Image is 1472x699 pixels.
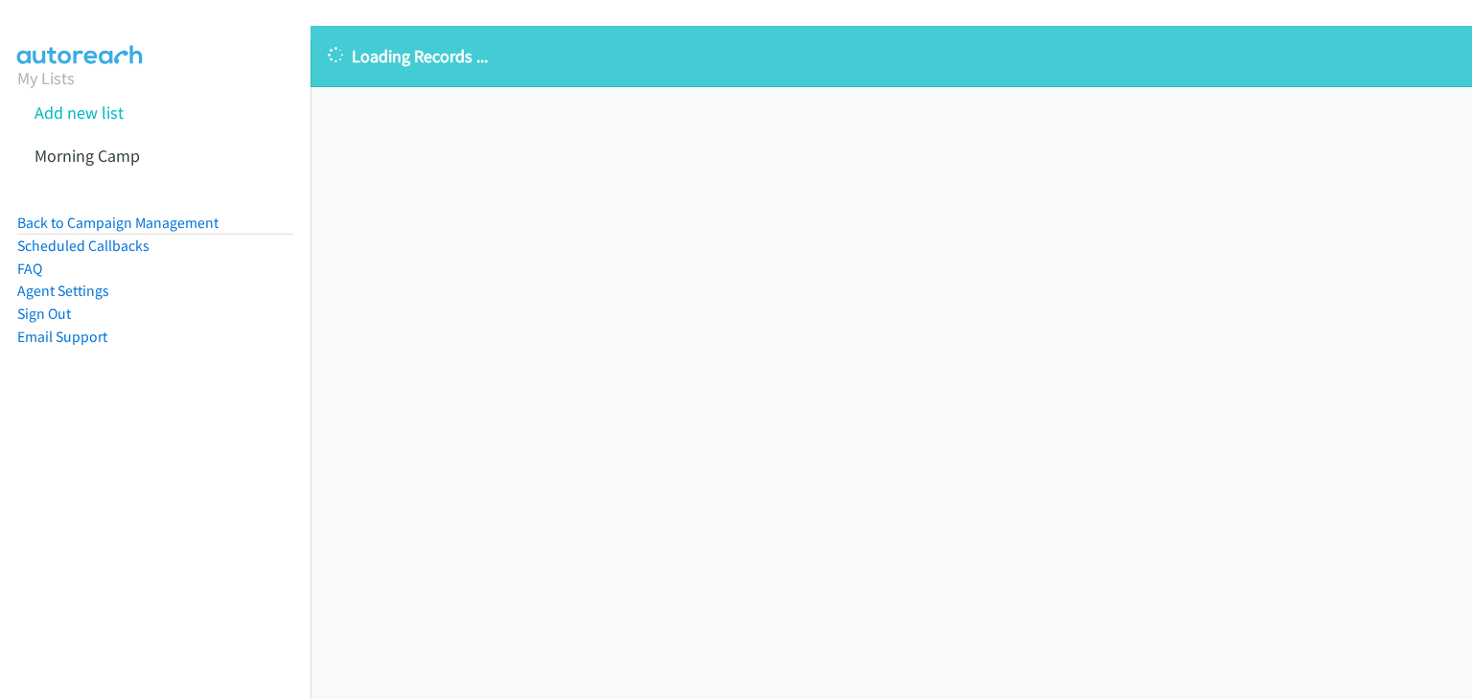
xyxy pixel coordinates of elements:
a: Email Support [17,327,107,346]
p: Loading Records ... [328,43,1455,69]
a: Back to Campaign Management [17,214,218,232]
a: FAQ [17,259,42,278]
a: Add new list [34,101,124,124]
a: Morning Camp [34,145,140,167]
a: Agent Settings [17,282,109,300]
a: My Lists [17,67,75,89]
a: Sign Out [17,304,71,323]
a: Scheduled Callbacks [17,237,149,255]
